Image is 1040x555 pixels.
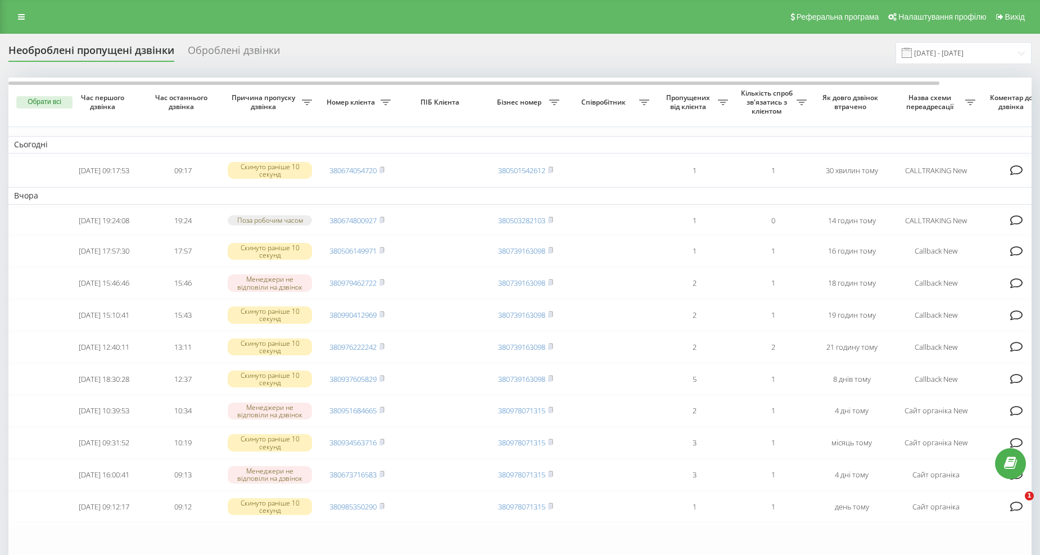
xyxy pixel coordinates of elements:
a: 380978071315 [498,437,545,448]
td: 09:17 [143,156,222,186]
span: Кількість спроб зв'язатись з клієнтом [739,89,797,115]
div: Скинуто раніше 10 секунд [228,339,312,355]
button: Обрати всі [16,96,73,109]
div: Скинуто раніше 10 секунд [228,243,312,260]
a: 380501542612 [498,165,545,175]
td: 1 [655,492,734,522]
a: 380739163098 [498,310,545,320]
td: 13:11 [143,332,222,362]
td: 1 [734,428,812,458]
td: 09:13 [143,460,222,490]
td: Callback New [891,364,981,394]
div: Поза робочим часом [228,215,312,225]
td: [DATE] 16:00:41 [65,460,143,490]
td: 1 [734,300,812,330]
td: [DATE] 19:24:08 [65,207,143,234]
span: Номер клієнта [323,98,381,107]
div: Скинуто раніше 10 секунд [228,498,312,515]
td: 19:24 [143,207,222,234]
span: Пропущених від клієнта [661,93,718,111]
td: 17:57 [143,236,222,266]
td: 1 [734,268,812,298]
td: Сайт органіка [891,460,981,490]
td: [DATE] 09:31:52 [65,428,143,458]
td: 0 [734,207,812,234]
span: 1 [1025,491,1034,500]
a: 380739163098 [498,246,545,256]
td: 1 [655,156,734,186]
a: 380674054720 [329,165,377,175]
div: Оброблені дзвінки [188,44,280,62]
td: [DATE] 09:12:17 [65,492,143,522]
a: 380985350290 [329,502,377,512]
td: Сайт органіка New [891,428,981,458]
td: 1 [734,492,812,522]
td: Callback New [891,268,981,298]
span: Налаштування профілю [898,12,986,21]
td: 15:46 [143,268,222,298]
td: 09:12 [143,492,222,522]
span: ПІБ Клієнта [406,98,477,107]
td: 12:37 [143,364,222,394]
td: 1 [734,156,812,186]
span: Час першого дзвінка [74,93,134,111]
td: 2 [655,396,734,426]
a: 380739163098 [498,342,545,352]
div: Необроблені пропущені дзвінки [8,44,174,62]
td: 4 дні тому [812,396,891,426]
td: [DATE] 15:46:46 [65,268,143,298]
div: Скинуто раніше 10 секунд [228,162,312,179]
td: Callback New [891,332,981,362]
td: 1 [655,236,734,266]
span: Бізнес номер [492,98,549,107]
td: місяць тому [812,428,891,458]
span: Коментар до дзвінка [987,93,1038,111]
td: 2 [734,332,812,362]
td: 3 [655,428,734,458]
a: 380739163098 [498,374,545,384]
span: Співробітник [571,98,639,107]
span: Реферальна програма [797,12,879,21]
a: 380934563716 [329,437,377,448]
a: 380978071315 [498,502,545,512]
td: 16 годин тому [812,236,891,266]
div: Менеджери не відповіли на дзвінок [228,403,312,419]
td: 2 [655,300,734,330]
td: [DATE] 10:39:53 [65,396,143,426]
div: Скинуто раніше 10 секунд [228,306,312,323]
td: 1 [734,460,812,490]
a: 380951684665 [329,405,377,416]
td: Callback New [891,300,981,330]
span: Як довго дзвінок втрачено [821,93,882,111]
span: Назва схеми переадресації [897,93,965,111]
td: 3 [655,460,734,490]
span: Вихід [1005,12,1025,21]
td: Callback New [891,236,981,266]
a: 380674800927 [329,215,377,225]
a: 380978071315 [498,470,545,480]
td: 1 [655,207,734,234]
td: 30 хвилин тому [812,156,891,186]
a: 380506149971 [329,246,377,256]
td: 2 [655,268,734,298]
a: 380503282103 [498,215,545,225]
a: 380937605829 [329,374,377,384]
td: 10:19 [143,428,222,458]
a: 380976222242 [329,342,377,352]
td: CALLTRAKING New [891,207,981,234]
a: 380739163098 [498,278,545,288]
iframe: Intercom live chat [1002,491,1029,518]
td: 1 [734,236,812,266]
td: 21 годину тому [812,332,891,362]
td: 5 [655,364,734,394]
td: Сайт органіка [891,492,981,522]
td: 1 [734,396,812,426]
div: Скинуто раніше 10 секунд [228,371,312,387]
span: Час останнього дзвінка [152,93,213,111]
span: Причина пропуску дзвінка [228,93,302,111]
a: 380978071315 [498,405,545,416]
td: 15:43 [143,300,222,330]
td: [DATE] 12:40:11 [65,332,143,362]
td: CALLTRAKING New [891,156,981,186]
td: 18 годин тому [812,268,891,298]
